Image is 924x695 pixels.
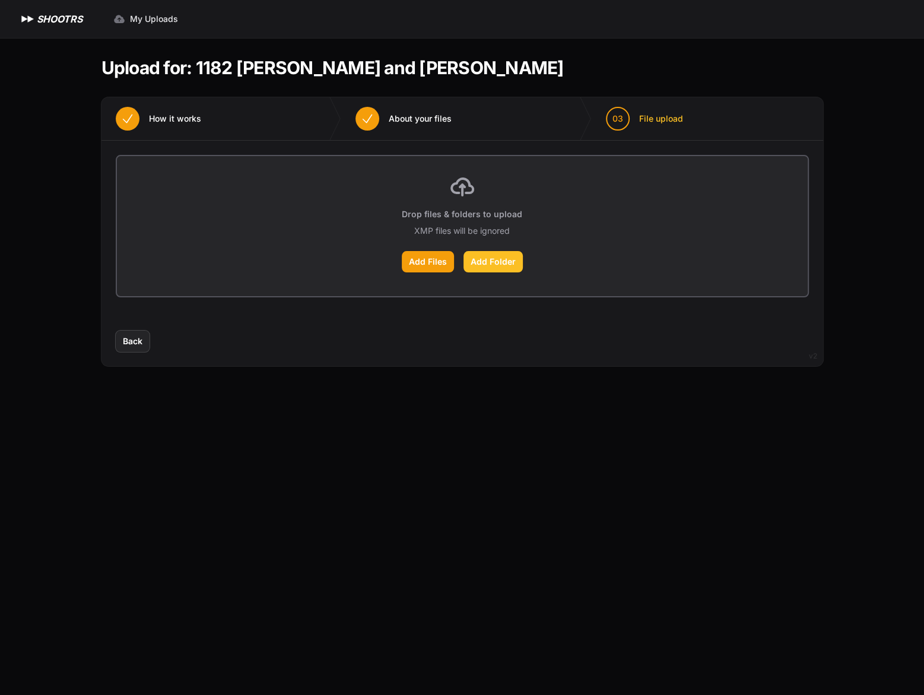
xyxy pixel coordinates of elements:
span: Back [123,335,142,347]
img: SHOOTRS [19,12,37,26]
span: 03 [612,113,623,125]
label: Add Folder [463,251,523,272]
button: Back [116,331,150,352]
a: SHOOTRS SHOOTRS [19,12,82,26]
p: Drop files & folders to upload [402,208,522,220]
button: About your files [341,97,466,140]
button: 03 File upload [592,97,697,140]
h1: Upload for: 1182 [PERSON_NAME] and [PERSON_NAME] [101,57,564,78]
p: XMP files will be ignored [414,225,510,237]
span: File upload [639,113,683,125]
h1: SHOOTRS [37,12,82,26]
div: v2 [809,349,817,363]
button: How it works [101,97,215,140]
a: My Uploads [106,8,185,30]
span: My Uploads [130,13,178,25]
span: About your files [389,113,452,125]
label: Add Files [402,251,454,272]
span: How it works [149,113,201,125]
